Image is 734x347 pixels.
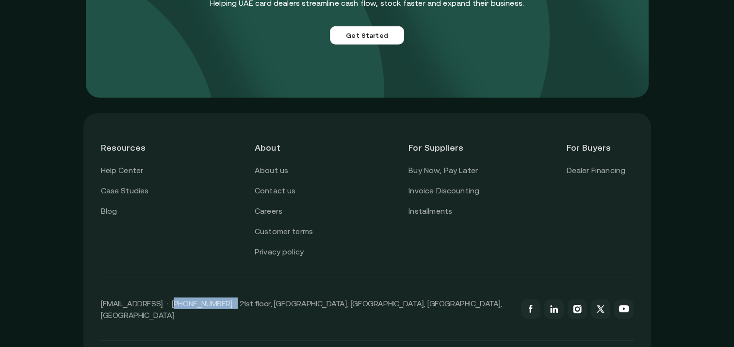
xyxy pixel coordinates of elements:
[255,246,304,258] a: Privacy policy
[408,185,479,197] a: Invoice Discounting
[255,131,322,164] header: About
[101,185,149,197] a: Case Studies
[408,164,478,177] a: Buy Now, Pay Later
[408,205,452,218] a: Installments
[408,131,479,164] header: For Suppliers
[101,131,168,164] header: Resources
[255,205,282,218] a: Careers
[101,164,144,177] a: Help Center
[255,185,296,197] a: Contact us
[101,298,511,321] p: [EMAIL_ADDRESS] · [PHONE_NUMBER] · 21st floor, [GEOGRAPHIC_DATA], [GEOGRAPHIC_DATA], [GEOGRAPHIC_...
[101,205,117,218] a: Blog
[255,164,288,177] a: About us
[566,164,625,177] a: Dealer Financing
[330,26,404,45] a: Get Started
[255,225,313,238] a: Customer terms
[566,131,633,164] header: For Buyers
